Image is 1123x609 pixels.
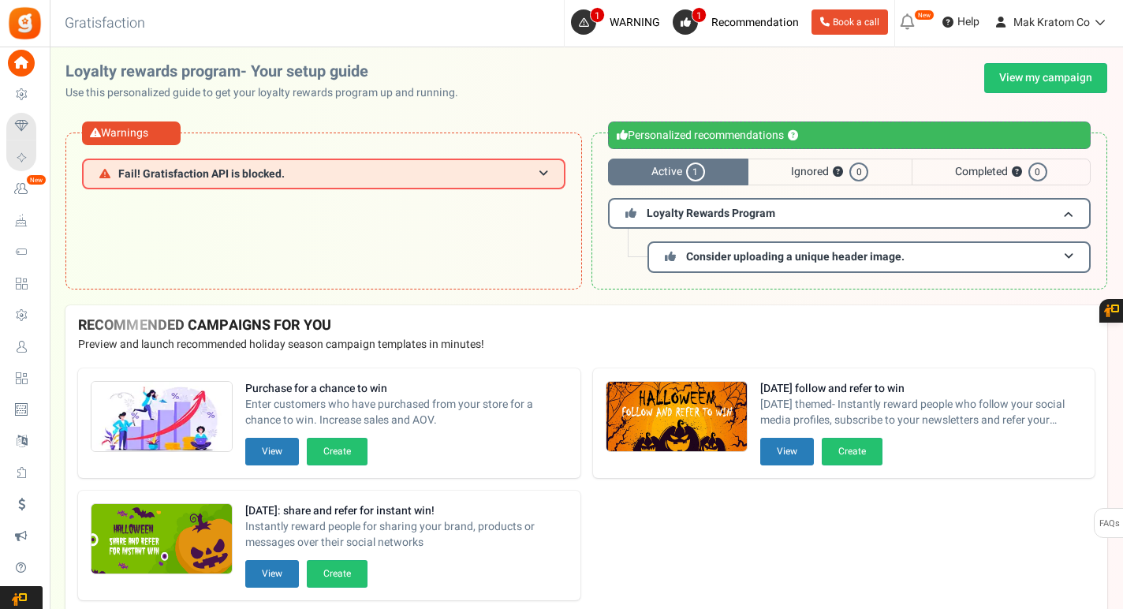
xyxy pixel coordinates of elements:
[1028,163,1047,181] span: 0
[686,248,905,265] span: Consider uploading a unique header image.
[118,168,285,180] span: Fail! Gratisfaction API is blocked.
[647,205,775,222] span: Loyalty Rewards Program
[610,14,660,31] span: WARNING
[307,560,367,588] button: Create
[912,159,1091,185] span: Completed
[245,397,568,428] span: Enter customers who have purchased from your store for a chance to win. Increase sales and AOV.
[760,438,814,465] button: View
[91,504,232,575] img: Recommended Campaigns
[984,63,1107,93] a: View my campaign
[606,382,747,453] img: Recommended Campaigns
[91,382,232,453] img: Recommended Campaigns
[711,14,799,31] span: Recommendation
[245,438,299,465] button: View
[65,85,471,101] p: Use this personalized guide to get your loyalty rewards program up and running.
[788,131,798,141] button: ?
[849,163,868,181] span: 0
[245,560,299,588] button: View
[571,9,666,35] a: 1 WARNING
[82,121,181,145] div: Warnings
[78,337,1095,353] p: Preview and launch recommended holiday season campaign templates in minutes!
[6,176,43,203] a: New
[307,438,367,465] button: Create
[748,159,912,185] span: Ignored
[673,9,805,35] a: 1 Recommendation
[760,381,1083,397] strong: [DATE] follow and refer to win
[1012,167,1022,177] button: ?
[936,9,986,35] a: Help
[1099,509,1120,539] span: FAQs
[822,438,882,465] button: Create
[833,167,843,177] button: ?
[78,318,1095,334] h4: RECOMMENDED CAMPAIGNS FOR YOU
[692,7,707,23] span: 1
[760,397,1083,428] span: [DATE] themed- Instantly reward people who follow your social media profiles, subscribe to your n...
[1013,14,1090,31] span: Mak Kratom Co
[65,63,471,80] h2: Loyalty rewards program- Your setup guide
[953,14,979,30] span: Help
[245,519,568,551] span: Instantly reward people for sharing your brand, products or messages over their social networks
[245,381,568,397] strong: Purchase for a chance to win
[686,163,705,181] span: 1
[914,9,935,21] em: New
[245,503,568,519] strong: [DATE]: share and refer for instant win!
[608,159,749,185] span: Active
[811,9,888,35] a: Book a call
[608,121,1091,149] div: Personalized recommendations
[47,8,162,39] h3: Gratisfaction
[7,6,43,41] img: Gratisfaction
[26,174,47,185] em: New
[590,7,605,23] span: 1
